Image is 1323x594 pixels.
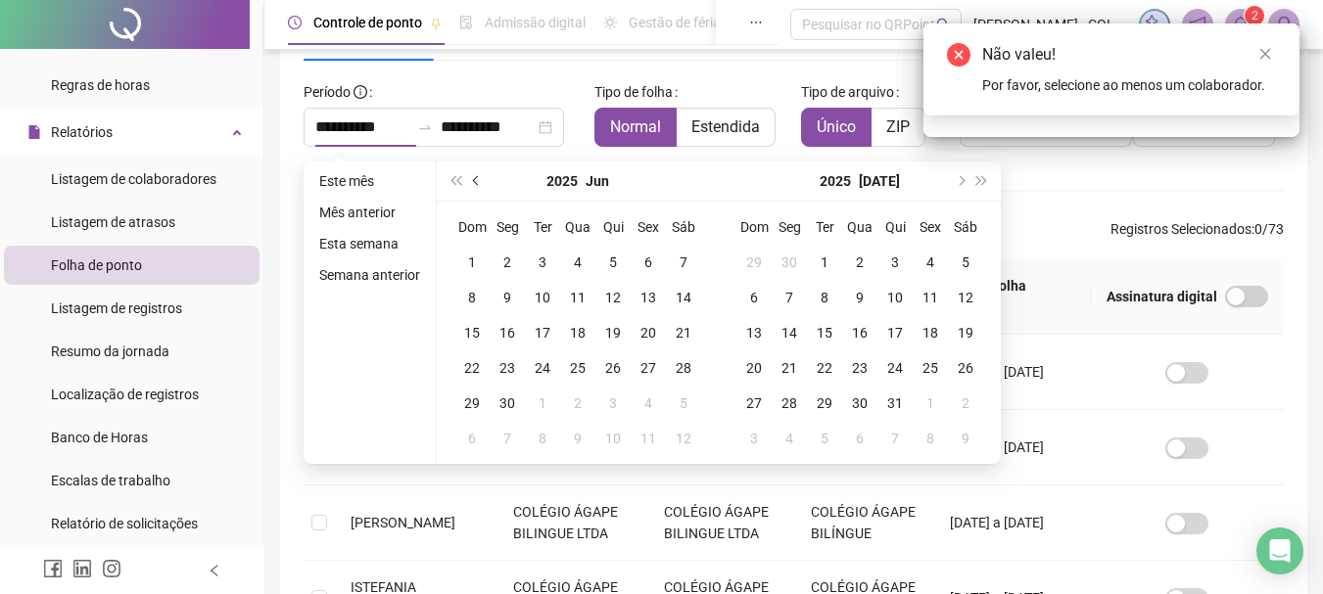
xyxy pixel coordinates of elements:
span: Resumo da jornada [51,343,169,359]
td: 2025-06-26 [595,350,631,386]
div: 31 [883,391,907,415]
button: next-year [949,161,970,201]
td: 2025-07-21 [772,350,807,386]
span: Período [304,84,351,100]
div: 14 [778,321,801,344]
div: 16 [496,321,519,344]
div: 26 [954,356,977,380]
td: 2025-07-03 [877,245,913,280]
td: 2025-07-14 [772,315,807,350]
div: 6 [848,427,872,450]
td: 2025-07-20 [736,350,772,386]
span: Normal [610,117,661,136]
div: 1 [813,251,836,274]
div: 23 [848,356,872,380]
td: 2025-06-09 [490,280,525,315]
button: month panel [586,161,609,201]
td: 2025-06-02 [490,245,525,280]
th: Ter [525,209,560,245]
td: 2025-07-01 [807,245,842,280]
th: Sáb [948,209,983,245]
button: year panel [820,161,851,201]
td: 2025-06-10 [525,280,560,315]
td: [DATE] a [DATE] [934,485,1091,561]
td: 2025-07-08 [807,280,842,315]
div: 21 [778,356,801,380]
div: 2 [848,251,872,274]
div: 16 [848,321,872,344]
td: 2025-06-08 [454,280,490,315]
span: search [936,18,951,32]
div: 9 [848,286,872,309]
th: Qua [842,209,877,245]
div: 4 [566,251,590,274]
a: Close [1254,43,1276,65]
td: 2025-06-04 [560,245,595,280]
span: : 0 / 73 [1110,218,1284,250]
button: prev-year [466,161,488,201]
td: 2025-08-01 [913,386,948,421]
div: 3 [883,251,907,274]
th: Qua [560,209,595,245]
span: Regras de horas [51,77,150,93]
td: 2025-07-02 [842,245,877,280]
div: 9 [566,427,590,450]
td: 2025-07-29 [807,386,842,421]
span: Gestão de férias [629,15,728,30]
div: 25 [919,356,942,380]
td: 2025-07-01 [525,386,560,421]
td: COLÉGIO ÁGAPE BILINGUE LTDA [497,485,648,561]
td: 2025-06-29 [454,386,490,421]
span: Relatórios [51,124,113,140]
div: 5 [954,251,977,274]
span: to [417,119,433,135]
td: 2025-07-05 [666,386,701,421]
td: 2025-07-06 [736,280,772,315]
th: Qui [595,209,631,245]
span: Listagem de colaboradores [51,171,216,187]
td: 2025-07-28 [772,386,807,421]
td: 2025-06-03 [525,245,560,280]
div: 7 [778,286,801,309]
td: 2025-07-08 [525,421,560,456]
div: 4 [637,391,660,415]
div: Open Intercom Messenger [1256,527,1303,574]
span: Banco de Horas [51,430,148,445]
td: 2025-06-27 [631,350,666,386]
div: 18 [919,321,942,344]
th: Seg [490,209,525,245]
td: 2025-07-23 [842,350,877,386]
td: 2025-07-17 [877,315,913,350]
div: 9 [496,286,519,309]
td: 2025-07-11 [913,280,948,315]
div: 14 [672,286,695,309]
div: 2 [566,391,590,415]
td: 2025-07-04 [913,245,948,280]
th: Sáb [666,209,701,245]
span: Tipo de folha [594,81,673,103]
div: 11 [637,427,660,450]
td: 2025-07-05 [948,245,983,280]
div: 7 [883,427,907,450]
div: 26 [601,356,625,380]
div: 3 [742,427,766,450]
td: 2025-07-24 [877,350,913,386]
td: 2025-06-13 [631,280,666,315]
td: 2025-08-02 [948,386,983,421]
span: sun [603,16,617,29]
td: 2025-08-09 [948,421,983,456]
th: Dom [736,209,772,245]
td: 2025-07-16 [842,315,877,350]
span: [PERSON_NAME] - COLÉGIO ÁGAPE DOM BILINGUE [973,14,1127,35]
td: 2025-07-12 [666,421,701,456]
div: 13 [637,286,660,309]
div: 27 [637,356,660,380]
div: 6 [460,427,484,450]
td: 2025-06-30 [490,386,525,421]
span: [PERSON_NAME] [351,515,455,530]
span: ellipsis [749,16,763,29]
div: 5 [813,427,836,450]
div: 9 [954,427,977,450]
td: 2025-06-01 [454,245,490,280]
sup: 2 [1245,6,1264,25]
